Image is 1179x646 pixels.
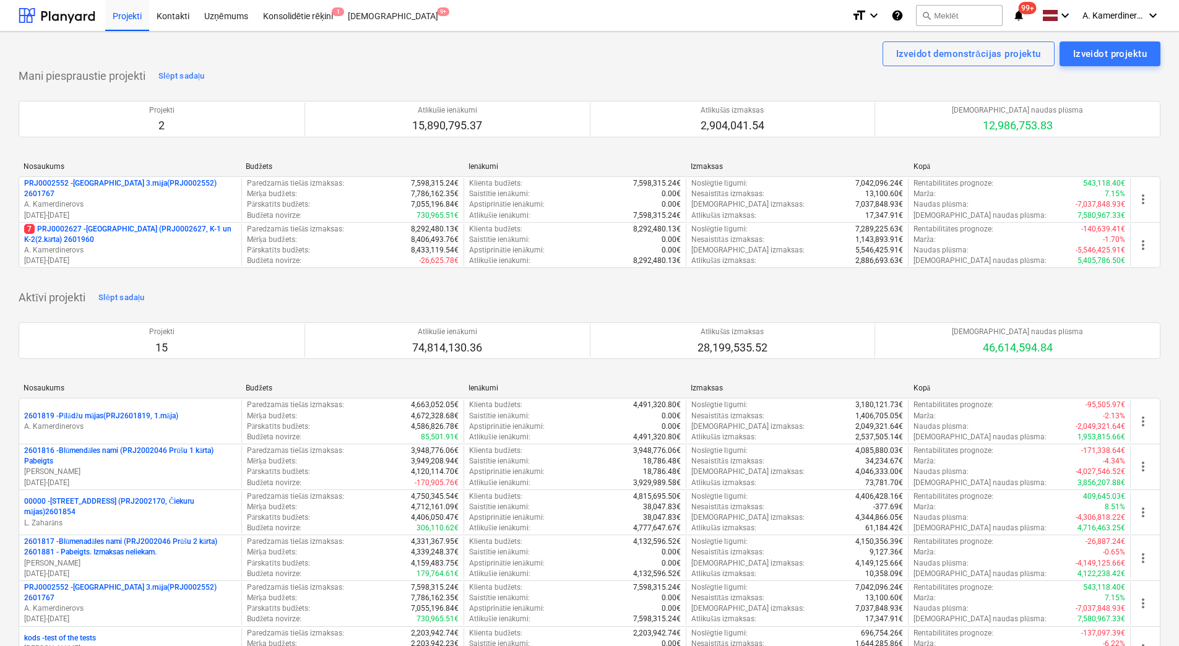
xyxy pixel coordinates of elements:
p: 4,406,050.47€ [411,512,459,523]
p: Noslēgtie līgumi : [691,536,748,547]
p: -7,037,848.93€ [1076,199,1125,210]
p: Saistītie ienākumi : [469,189,530,199]
p: -26,625.78€ [419,256,459,266]
p: Atlikušās izmaksas [701,105,764,116]
p: 00000 - [STREET_ADDRESS] (PRJ2002170, Čiekuru mājas)2601854 [24,496,236,517]
p: 2601819 - Pīlādžu mājas(PRJ2601819, 1.māja) [24,411,178,421]
p: 13,100.60€ [865,189,903,199]
p: Klienta budžets : [469,446,522,456]
span: more_vert [1136,238,1151,252]
p: L. Zaharāns [24,518,236,528]
p: 0.00€ [662,558,681,569]
p: 5,546,425.91€ [855,245,903,256]
p: Atlikušie ienākumi [412,327,482,337]
p: [DATE] - [DATE] [24,256,236,266]
p: 2601817 - Blūmenadāles nami (PRJ2002046 Prūšu 2 kārta) 2601881 - Pabeigts. Izmaksas neliekam. [24,536,236,558]
p: 7,289,225.63€ [855,224,903,235]
p: [DEMOGRAPHIC_DATA] naudas plūsma [952,105,1083,116]
p: Klienta budžets : [469,536,522,547]
p: Marža : [913,502,936,512]
p: Marža : [913,456,936,467]
p: 1,406,705.05€ [855,411,903,421]
button: Slēpt sadaļu [155,66,208,86]
p: Budžeta novirze : [247,432,301,442]
p: [DATE] - [DATE] [24,210,236,221]
p: Atlikušās izmaksas [697,327,767,337]
div: 2601819 -Pīlādžu mājas(PRJ2601819, 1.māja)A. Kamerdinerovs [24,411,236,432]
p: 7,042,096.24€ [855,178,903,189]
p: -171,338.64€ [1081,446,1125,456]
p: 4,132,596.52€ [633,536,681,547]
p: Nesaistītās izmaksas : [691,547,764,558]
p: 38,047.83€ [643,512,681,523]
div: Nosaukums [24,162,236,171]
p: 15 [149,340,175,355]
div: Budžets [246,162,458,171]
p: 4,149,125.66€ [855,558,903,569]
button: Izveidot projektu [1060,41,1160,66]
p: 306,110.62€ [417,523,459,533]
p: Apstiprinātie ienākumi : [469,603,545,614]
div: PRJ0002552 -[GEOGRAPHIC_DATA] 3.māja(PRJ0002552) 2601767A. Kamerdinerovs[DATE]-[DATE] [24,582,236,625]
div: Izmaksas [691,162,903,171]
p: 15,890,795.37 [412,118,482,133]
p: Apstiprinātie ienākumi : [469,245,545,256]
span: more_vert [1136,551,1151,566]
i: keyboard_arrow_down [1146,8,1160,23]
p: Apstiprinātie ienākumi : [469,199,545,210]
p: Klienta budžets : [469,224,522,235]
p: Mērķa budžets : [247,235,297,245]
p: Pārskatīts budžets : [247,421,310,432]
p: 2 [149,118,175,133]
p: Atlikušie ienākumi : [469,523,530,533]
p: A. Kamerdinerovs [24,199,236,210]
p: 4,159,483.75€ [411,558,459,569]
span: more_vert [1136,414,1151,429]
p: 7,055,196.84€ [411,603,459,614]
p: [PERSON_NAME] [24,467,236,477]
p: 4,344,866.05€ [855,512,903,523]
div: Kopā [913,384,1126,393]
p: Apstiprinātie ienākumi : [469,512,545,523]
p: 4,491,320.80€ [633,432,681,442]
p: [DEMOGRAPHIC_DATA] naudas plūsma : [913,478,1047,488]
p: 74,814,130.36 [412,340,482,355]
p: 4,046,333.00€ [855,467,903,477]
p: [PERSON_NAME] [24,558,236,569]
p: Pārskatīts budžets : [247,245,310,256]
p: -1.70% [1103,235,1125,245]
div: 2601817 -Blūmenadāles nami (PRJ2002046 Prūšu 2 kārta) 2601881 - Pabeigts. Izmaksas neliekam.[PERS... [24,536,236,579]
p: [DEMOGRAPHIC_DATA] naudas plūsma : [913,523,1047,533]
p: Klienta budžets : [469,178,522,189]
p: -2.13% [1103,411,1125,421]
p: 0.00€ [662,245,681,256]
p: Pārskatīts budžets : [247,199,310,210]
p: 7,598,315.24€ [633,210,681,221]
p: 4,712,161.09€ [411,502,459,512]
p: -4,149,125.66€ [1076,558,1125,569]
p: Atlikušie ienākumi : [469,432,530,442]
p: Klienta budžets : [469,491,522,502]
p: 543,118.40€ [1083,582,1125,593]
p: Pārskatīts budžets : [247,467,310,477]
p: [DEMOGRAPHIC_DATA] izmaksas : [691,558,805,569]
p: Apstiprinātie ienākumi : [469,558,545,569]
div: Ienākumi [469,384,681,393]
p: Atlikušie ienākumi : [469,569,530,579]
p: Saistītie ienākumi : [469,235,530,245]
p: Pārskatīts budžets : [247,558,310,569]
p: 4,339,248.37€ [411,547,459,558]
p: 730,965.51€ [417,210,459,221]
p: Noslēgtie līgumi : [691,178,748,189]
span: 9+ [437,7,449,16]
p: 8,433,119.54€ [411,245,459,256]
p: Projekti [149,105,175,116]
p: Rentabilitātes prognoze : [913,224,993,235]
p: Naudas plūsma : [913,467,969,477]
p: 2,904,041.54 [701,118,764,133]
p: Nesaistītās izmaksas : [691,411,764,421]
p: Paredzamās tiešās izmaksas : [247,400,344,410]
div: 00000 -[STREET_ADDRESS] (PRJ2002170, Čiekuru mājas)2601854L. Zaharāns [24,496,236,528]
p: Rentabilitātes prognoze : [913,178,993,189]
p: 2,049,321.64€ [855,421,903,432]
